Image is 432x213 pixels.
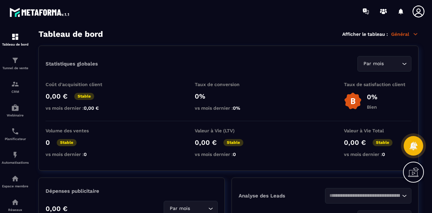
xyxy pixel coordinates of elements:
[367,93,377,101] p: 0%
[195,92,262,100] p: 0%
[329,192,400,199] input: Search for option
[2,66,29,70] p: Tunnel de vente
[344,138,366,147] p: 0,00 €
[195,105,262,111] p: vs mois dernier :
[344,82,411,87] p: Taux de satisfaction client
[38,29,103,39] h3: Tableau de bord
[11,33,19,41] img: formation
[239,193,325,199] p: Analyse des Leads
[46,92,67,100] p: 0,00 €
[195,138,217,147] p: 0,00 €
[191,205,207,212] input: Search for option
[2,43,29,46] p: Tableau de bord
[11,198,19,206] img: social-network
[46,105,113,111] p: vs mois dernier :
[2,51,29,75] a: formationformationTunnel de vente
[84,152,87,157] span: 0
[74,93,94,100] p: Stable
[46,128,113,133] p: Volume des ventes
[11,56,19,64] img: formation
[46,205,67,213] p: 0,00 €
[2,99,29,122] a: automationsautomationsWebinaire
[2,75,29,99] a: formationformationCRM
[325,188,411,204] div: Search for option
[344,128,411,133] p: Valeur à Vie Total
[84,105,99,111] span: 0,00 €
[195,82,262,87] p: Taux de conversion
[385,60,400,68] input: Search for option
[344,92,362,110] img: b-badge-o.b3b20ee6.svg
[46,82,113,87] p: Coût d'acquisition client
[9,6,70,18] img: logo
[342,31,388,37] p: Afficher le tableau :
[195,128,262,133] p: Valeur à Vie (LTV)
[168,205,191,212] span: Par mois
[57,139,77,146] p: Stable
[233,152,236,157] span: 0
[2,90,29,94] p: CRM
[2,169,29,193] a: automationsautomationsEspace membre
[2,146,29,169] a: automationsautomationsAutomatisations
[11,127,19,135] img: scheduler
[2,137,29,141] p: Planificateur
[382,152,385,157] span: 0
[11,104,19,112] img: automations
[391,31,418,37] p: Général
[46,138,50,147] p: 0
[233,105,240,111] span: 0%
[2,184,29,188] p: Espace membre
[11,151,19,159] img: automations
[223,139,243,146] p: Stable
[11,175,19,183] img: automations
[362,60,385,68] span: Par mois
[2,113,29,117] p: Webinaire
[46,152,113,157] p: vs mois dernier :
[2,122,29,146] a: schedulerschedulerPlanificateur
[2,161,29,164] p: Automatisations
[195,152,262,157] p: vs mois dernier :
[357,56,411,72] div: Search for option
[373,139,393,146] p: Stable
[344,152,411,157] p: vs mois dernier :
[46,61,98,67] p: Statistiques globales
[46,188,218,194] p: Dépenses publicitaire
[2,28,29,51] a: formationformationTableau de bord
[11,80,19,88] img: formation
[367,104,377,110] p: Bien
